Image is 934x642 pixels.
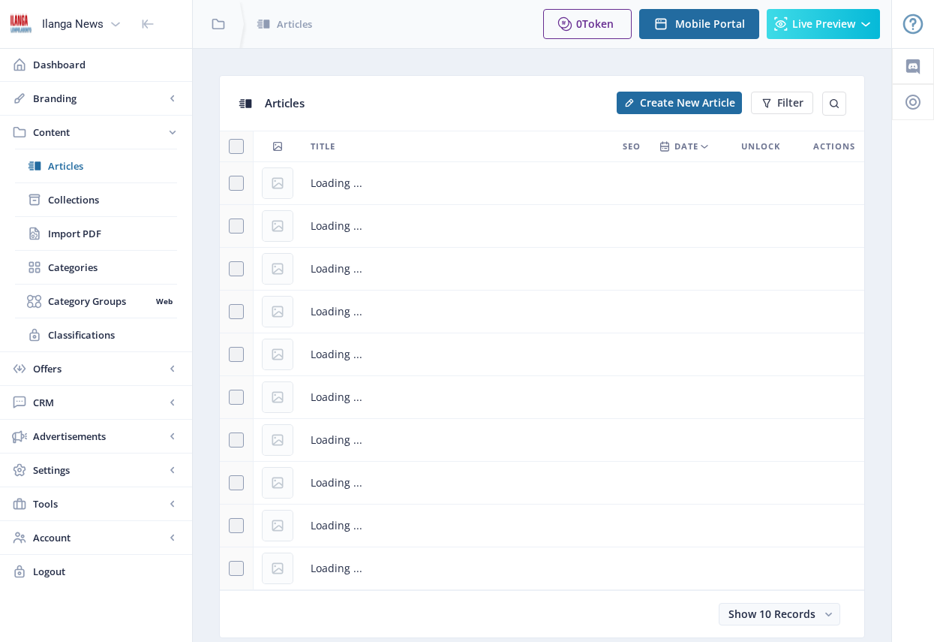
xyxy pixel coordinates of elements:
[792,18,855,30] span: Live Preview
[813,137,855,155] span: Actions
[48,226,177,241] span: Import PDF
[623,137,641,155] span: SEO
[302,333,864,376] td: Loading ...
[674,137,698,155] span: Date
[777,97,803,109] span: Filter
[311,137,335,155] span: Title
[302,205,864,248] td: Loading ...
[302,462,864,505] td: Loading ...
[33,395,165,410] span: CRM
[33,463,165,478] span: Settings
[608,92,742,114] a: New page
[33,530,165,545] span: Account
[48,158,177,173] span: Articles
[617,92,742,114] button: Create New Article
[151,294,177,309] nb-badge: Web
[33,125,165,140] span: Content
[277,17,312,32] span: Articles
[265,95,305,110] span: Articles
[33,57,180,72] span: Dashboard
[640,97,735,109] span: Create New Article
[15,251,177,284] a: Categories
[15,149,177,182] a: Articles
[675,18,745,30] span: Mobile Portal
[48,327,177,342] span: Classifications
[48,294,151,309] span: Category Groups
[302,291,864,333] td: Loading ...
[15,183,177,216] a: Collections
[582,17,614,31] span: Token
[33,361,165,376] span: Offers
[15,285,177,318] a: Category GroupsWeb
[33,91,165,106] span: Branding
[33,429,165,444] span: Advertisements
[302,376,864,419] td: Loading ...
[48,192,177,207] span: Collections
[639,9,759,39] button: Mobile Portal
[9,12,33,36] img: 6e32966d-d278-493e-af78-9af65f0c2223.png
[219,75,865,638] app-collection-view: Articles
[302,162,864,205] td: Loading ...
[302,505,864,547] td: Loading ...
[543,9,632,39] button: 0Token
[302,419,864,462] td: Loading ...
[741,137,780,155] span: Unlock
[751,92,813,114] button: Filter
[33,496,165,511] span: Tools
[302,547,864,590] td: Loading ...
[33,564,180,579] span: Logout
[48,260,177,275] span: Categories
[302,248,864,291] td: Loading ...
[15,318,177,351] a: Classifications
[767,9,880,39] button: Live Preview
[42,8,104,41] div: Ilanga News
[15,217,177,250] a: Import PDF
